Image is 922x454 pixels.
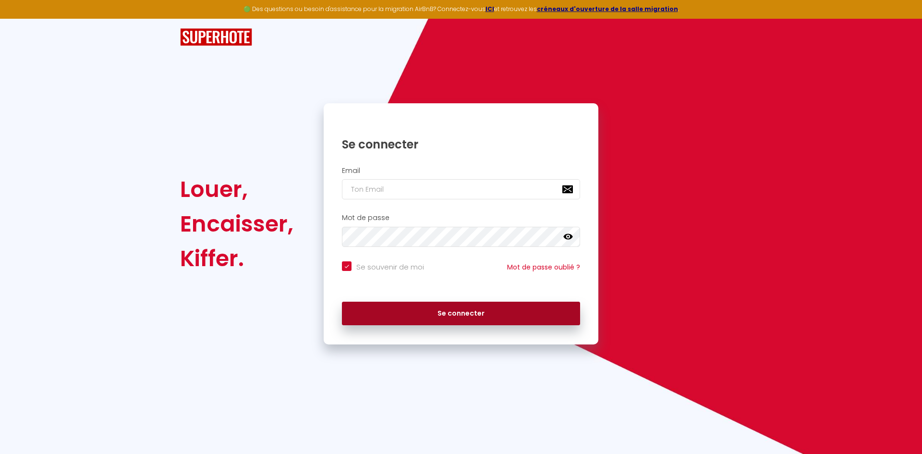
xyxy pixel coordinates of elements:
a: ICI [485,5,494,13]
input: Ton Email [342,179,580,199]
img: SuperHote logo [180,28,252,46]
a: créneaux d'ouverture de la salle migration [537,5,678,13]
h1: Se connecter [342,137,580,152]
a: Mot de passe oublié ? [507,262,580,272]
div: Kiffer. [180,241,293,276]
button: Se connecter [342,302,580,326]
h2: Email [342,167,580,175]
div: Encaisser, [180,207,293,241]
h2: Mot de passe [342,214,580,222]
div: Louer, [180,172,293,207]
